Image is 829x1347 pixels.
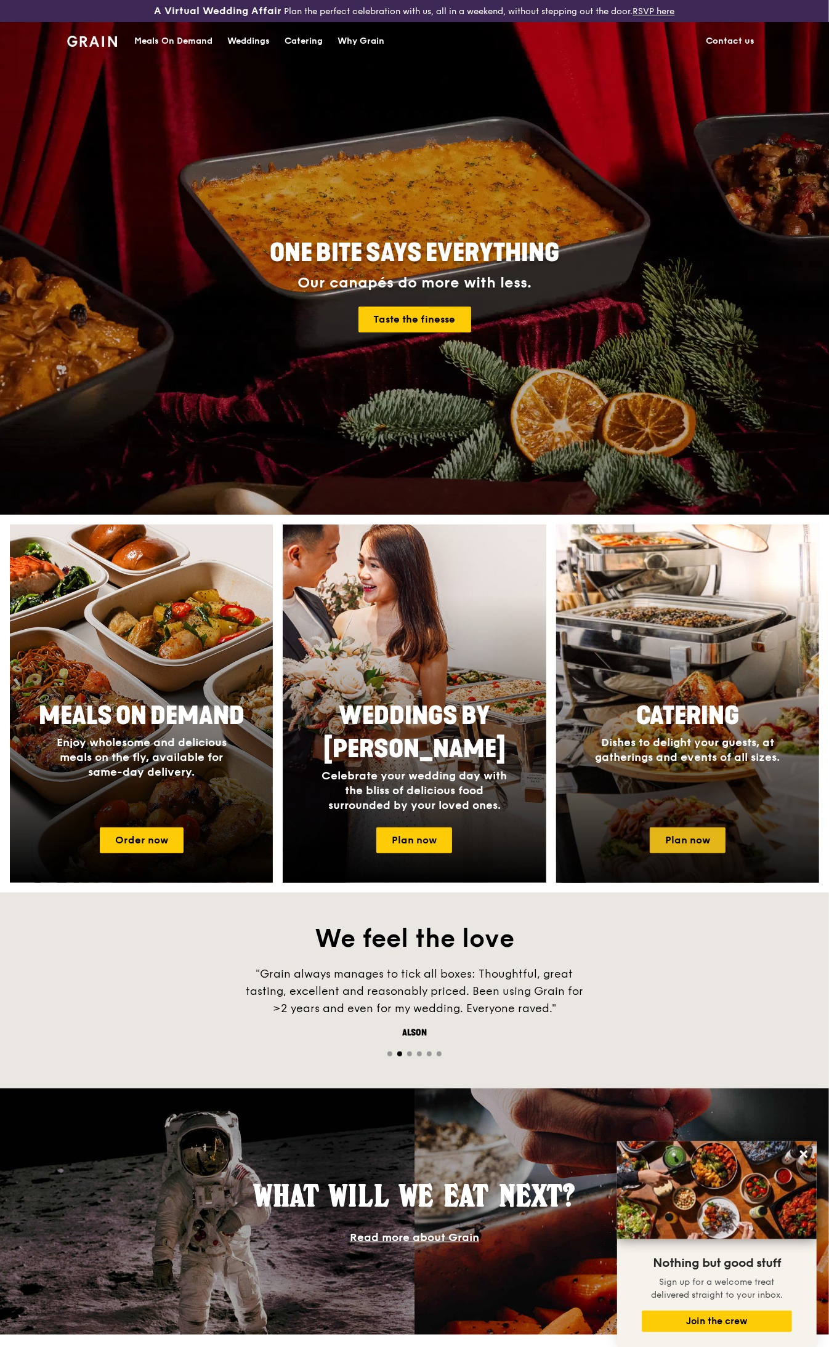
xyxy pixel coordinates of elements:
[277,23,330,60] a: Catering
[67,36,117,47] img: Grain
[358,307,471,332] a: Taste the finesse
[650,827,726,853] a: Plan now
[270,238,559,268] span: ONE BITE SAYS EVERYTHING
[67,22,117,58] a: GrainGrain
[220,23,277,60] a: Weddings
[636,701,739,731] span: Catering
[407,1051,412,1056] span: Go to slide 3
[283,525,546,883] a: Weddings by [PERSON_NAME]Celebrate your wedding day with the bliss of delicious food surrounded b...
[642,1311,792,1332] button: Join the crew
[100,827,184,853] a: Order now
[387,1051,392,1056] span: Go to slide 1
[617,1141,817,1239] img: DSC07876-Edit02-Large.jpeg
[417,1051,422,1056] span: Go to slide 4
[57,736,227,779] span: Enjoy wholesome and delicious meals on the fly, available for same-day delivery.
[338,23,384,60] div: Why Grain
[633,6,674,17] a: RSVP here
[323,701,506,764] span: Weddings by [PERSON_NAME]
[437,1051,442,1056] span: Go to slide 6
[698,23,762,60] a: Contact us
[595,736,780,764] span: Dishes to delight your guests, at gatherings and events of all sizes.
[10,525,273,883] a: Meals On DemandEnjoy wholesome and delicious meals on the fly, available for same-day delivery.Or...
[10,525,273,883] img: meals-on-demand-card.d2b6f6db.png
[330,23,392,60] a: Why Grain
[794,1144,814,1164] button: Close
[321,769,507,812] span: Celebrate your wedding day with the bliss of delicious food surrounded by your loved ones.
[651,1277,783,1300] span: Sign up for a welcome treat delivered straight to your inbox.
[427,1051,432,1056] span: Go to slide 5
[397,1051,402,1056] span: Go to slide 2
[556,525,819,883] a: CateringDishes to delight your guests, at gatherings and events of all sizes.Plan now
[138,5,690,17] div: Plan the perfect celebration with us, all in a weekend, without stepping out the door.
[376,827,452,853] a: Plan now
[154,5,281,17] h3: A Virtual Wedding Affair
[230,965,599,1017] div: "Grain always manages to tick all boxes: Thoughtful, great tasting, excellent and reasonably pric...
[350,1231,479,1244] a: Read more about Grain
[193,275,636,292] div: Our canapés do more with less.
[285,23,323,60] div: Catering
[134,23,212,60] div: Meals On Demand
[230,1027,599,1039] div: Alson
[653,1256,781,1271] span: Nothing but good stuff
[283,525,546,883] img: weddings-card.4f3003b8.jpg
[254,1178,575,1213] span: What will we eat next?
[39,701,245,731] span: Meals On Demand
[227,23,270,60] div: Weddings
